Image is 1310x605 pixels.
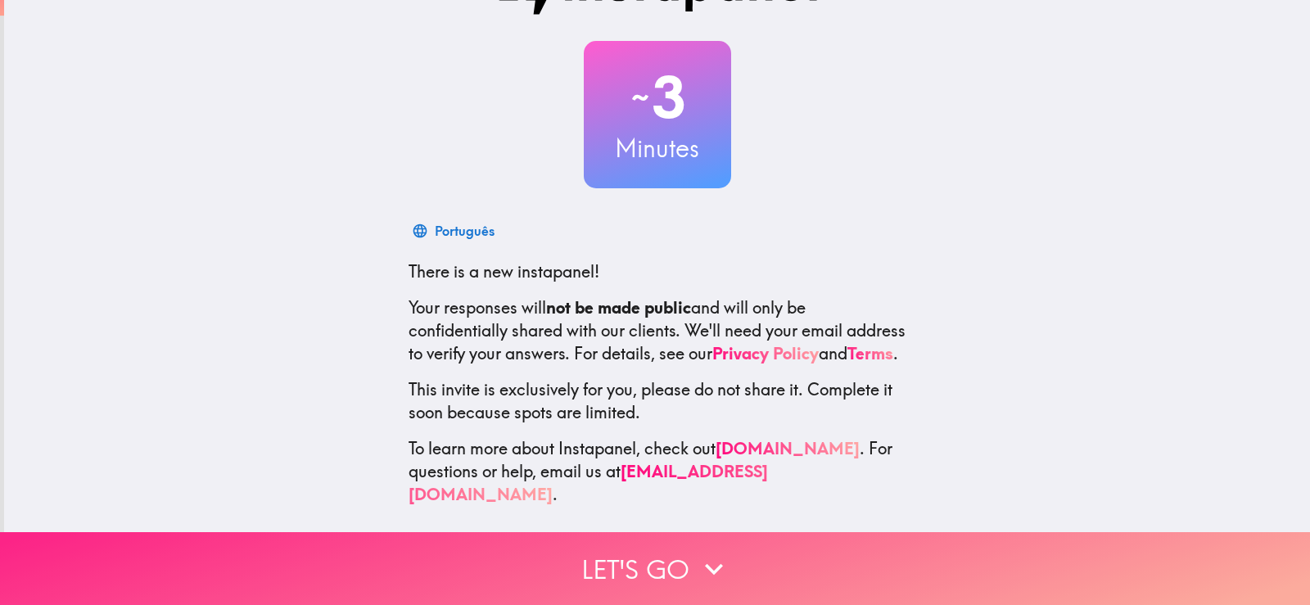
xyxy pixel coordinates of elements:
h3: Minutes [584,131,731,165]
p: To learn more about Instapanel, check out . For questions or help, email us at . [409,437,906,506]
p: Your responses will and will only be confidentially shared with our clients. We'll need your emai... [409,296,906,365]
a: [EMAIL_ADDRESS][DOMAIN_NAME] [409,461,768,504]
b: not be made public [546,297,691,318]
a: Privacy Policy [712,343,819,363]
div: Português [435,219,495,242]
span: ~ [629,73,652,122]
a: [DOMAIN_NAME] [716,438,860,458]
h2: 3 [584,64,731,131]
button: Português [409,214,501,247]
span: There is a new instapanel! [409,261,599,282]
a: Terms [847,343,893,363]
p: This invite is exclusively for you, please do not share it. Complete it soon because spots are li... [409,378,906,424]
